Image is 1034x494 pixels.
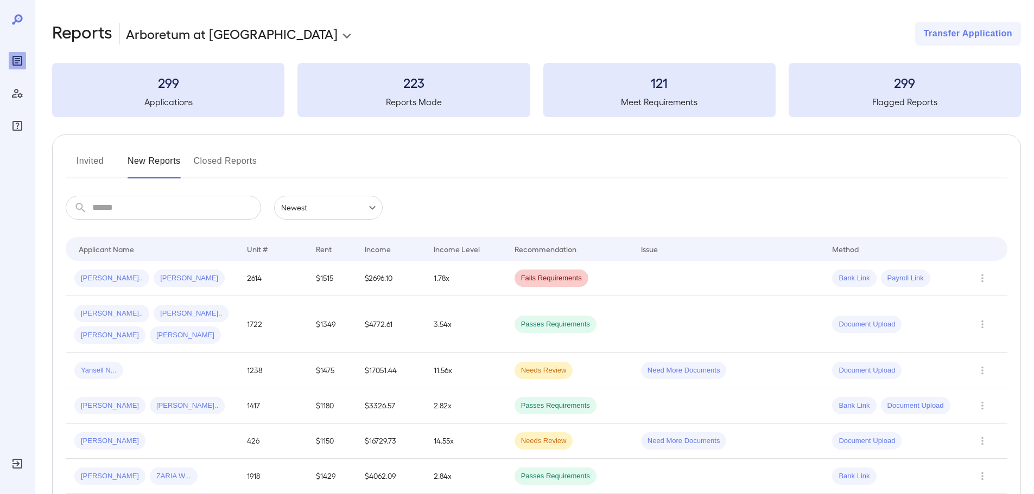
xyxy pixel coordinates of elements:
div: FAQ [9,117,26,134]
button: Row Actions [974,397,991,414]
span: Passes Requirements [515,471,597,482]
span: [PERSON_NAME] [74,471,145,482]
span: Payroll Link [881,273,930,284]
span: Need More Documents [641,436,727,446]
td: 2.84x [425,459,506,494]
h3: 121 [543,74,776,91]
td: $3326.57 [356,388,425,424]
td: $17051.44 [356,353,425,388]
button: Transfer Application [915,22,1021,46]
span: [PERSON_NAME].. [154,309,229,319]
span: Document Upload [832,436,902,446]
div: Manage Users [9,85,26,102]
span: Bank Link [832,471,876,482]
td: 1918 [238,459,307,494]
button: Closed Reports [194,152,257,178]
span: [PERSON_NAME].. [150,401,225,411]
span: Passes Requirements [515,401,597,411]
div: Recommendation [515,242,576,255]
div: Issue [641,242,658,255]
h5: Reports Made [297,95,530,108]
td: 2.82x [425,388,506,424]
h2: Reports [52,22,112,46]
td: $1475 [307,353,356,388]
td: 11.56x [425,353,506,388]
span: Needs Review [515,365,573,376]
span: ZARIA W... [150,471,198,482]
div: Newest [274,196,383,220]
button: New Reports [128,152,181,178]
span: Document Upload [881,401,950,411]
div: Unit # [247,242,268,255]
td: 1.78x [425,261,506,296]
td: $1429 [307,459,356,494]
p: Arboretum at [GEOGRAPHIC_DATA] [126,25,338,42]
span: [PERSON_NAME] [154,273,225,284]
summary: 299Applications223Reports Made121Meet Requirements299Flagged Reports [52,63,1021,117]
span: Yansell N... [74,365,123,376]
td: $1150 [307,424,356,459]
span: Need More Documents [641,365,727,376]
span: [PERSON_NAME] [74,436,145,446]
div: Rent [316,242,333,255]
span: Needs Review [515,436,573,446]
span: [PERSON_NAME].. [74,273,149,284]
button: Row Actions [974,362,991,379]
span: Document Upload [832,319,902,330]
span: Document Upload [832,365,902,376]
div: Applicant Name [79,242,134,255]
td: $1349 [307,296,356,353]
td: $2696.10 [356,261,425,296]
div: Income Level [434,242,480,255]
h5: Meet Requirements [543,95,776,108]
div: Income [365,242,391,255]
span: Passes Requirements [515,319,597,330]
td: $16729.73 [356,424,425,459]
span: Fails Requirements [515,273,588,284]
span: [PERSON_NAME] [150,330,221,341]
td: $1515 [307,261,356,296]
td: 14.55x [425,424,506,459]
span: Bank Link [832,401,876,411]
button: Row Actions [974,270,991,287]
td: $4062.09 [356,459,425,494]
button: Row Actions [974,432,991,450]
span: [PERSON_NAME] [74,330,145,341]
button: Row Actions [974,467,991,485]
h5: Flagged Reports [789,95,1021,108]
td: 1238 [238,353,307,388]
td: 1417 [238,388,307,424]
h5: Applications [52,95,284,108]
h3: 299 [52,74,284,91]
span: [PERSON_NAME] [74,401,145,411]
button: Row Actions [974,316,991,333]
div: Method [832,242,859,255]
td: 1722 [238,296,307,353]
h3: 223 [297,74,530,91]
td: 2614 [238,261,307,296]
td: $1180 [307,388,356,424]
div: Reports [9,52,26,69]
td: $4772.61 [356,296,425,353]
span: Bank Link [832,273,876,284]
span: [PERSON_NAME].. [74,309,149,319]
td: 426 [238,424,307,459]
h3: 299 [789,74,1021,91]
div: Log Out [9,455,26,472]
td: 3.54x [425,296,506,353]
button: Invited [66,152,115,178]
